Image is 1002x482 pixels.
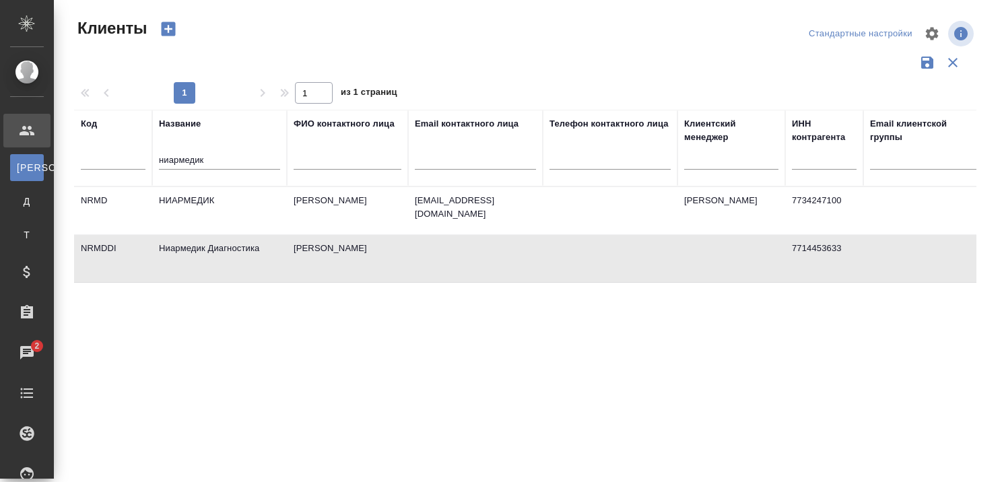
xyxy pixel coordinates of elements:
a: Т [10,221,44,248]
span: из 1 страниц [341,84,397,104]
div: ИНН контрагента [792,117,857,144]
span: 2 [26,339,47,353]
span: Посмотреть информацию [948,21,976,46]
button: Создать [152,18,185,40]
span: Настроить таблицу [916,18,948,50]
td: [PERSON_NAME] [287,187,408,234]
div: Email клиентской группы [870,117,978,144]
td: Ниармедик Диагностика [152,235,287,282]
span: Д [17,195,37,208]
div: Email контактного лица [415,117,519,131]
td: NRMDDI [74,235,152,282]
div: Клиентский менеджер [684,117,778,144]
td: 7734247100 [785,187,863,234]
a: [PERSON_NAME] [10,154,44,181]
button: Сбросить фильтры [940,50,966,75]
span: [PERSON_NAME] [17,161,37,174]
a: Д [10,188,44,215]
td: 7714453633 [785,235,863,282]
div: Код [81,117,97,131]
span: Т [17,228,37,242]
div: Телефон контактного лица [549,117,669,131]
p: [EMAIL_ADDRESS][DOMAIN_NAME] [415,194,536,221]
a: 2 [3,336,51,370]
div: split button [805,24,916,44]
div: ФИО контактного лица [294,117,395,131]
td: [PERSON_NAME] [677,187,785,234]
td: НИАРМЕДИК [152,187,287,234]
span: Клиенты [74,18,147,39]
button: Сохранить фильтры [914,50,940,75]
td: NRMD [74,187,152,234]
td: [PERSON_NAME] [287,235,408,282]
div: Название [159,117,201,131]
